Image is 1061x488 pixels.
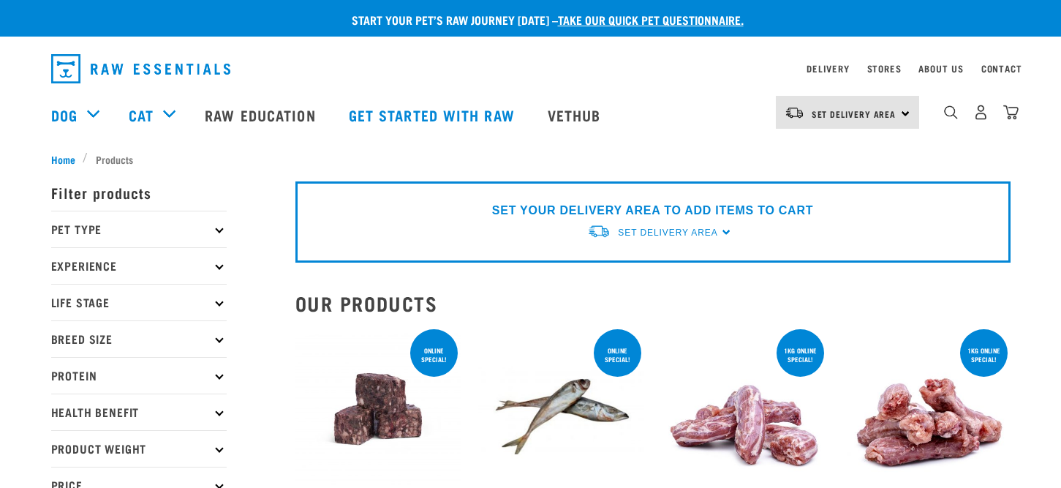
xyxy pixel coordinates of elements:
div: 1kg online special! [960,339,1008,370]
p: Experience [51,247,227,284]
a: Dog [51,104,78,126]
span: Set Delivery Area [812,111,896,116]
a: Vethub [533,86,619,144]
img: user.png [973,105,989,120]
p: SET YOUR DELIVERY AREA TO ADD ITEMS TO CART [492,202,813,219]
p: Product Weight [51,430,227,467]
span: Set Delivery Area [618,228,717,238]
h2: Our Products [295,292,1011,315]
img: van-moving.png [785,106,804,119]
p: Breed Size [51,320,227,357]
p: Pet Type [51,211,227,247]
p: Filter products [51,174,227,211]
div: ONLINE SPECIAL! [410,339,458,370]
img: Raw Essentials Logo [51,54,230,83]
img: van-moving.png [587,224,611,239]
a: Get started with Raw [334,86,533,144]
span: Home [51,151,75,167]
div: 1kg online special! [777,339,824,370]
img: home-icon@2x.png [1003,105,1019,120]
p: Protein [51,357,227,394]
a: Cat [129,104,154,126]
a: Contact [981,66,1022,71]
a: take our quick pet questionnaire. [558,16,744,23]
p: Life Stage [51,284,227,320]
a: Home [51,151,83,167]
a: About Us [918,66,963,71]
a: Stores [867,66,902,71]
div: ONLINE SPECIAL! [594,339,641,370]
nav: dropdown navigation [39,48,1022,89]
p: Health Benefit [51,394,227,430]
a: Raw Education [190,86,333,144]
img: home-icon-1@2x.png [944,105,958,119]
a: Delivery [807,66,849,71]
nav: breadcrumbs [51,151,1011,167]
